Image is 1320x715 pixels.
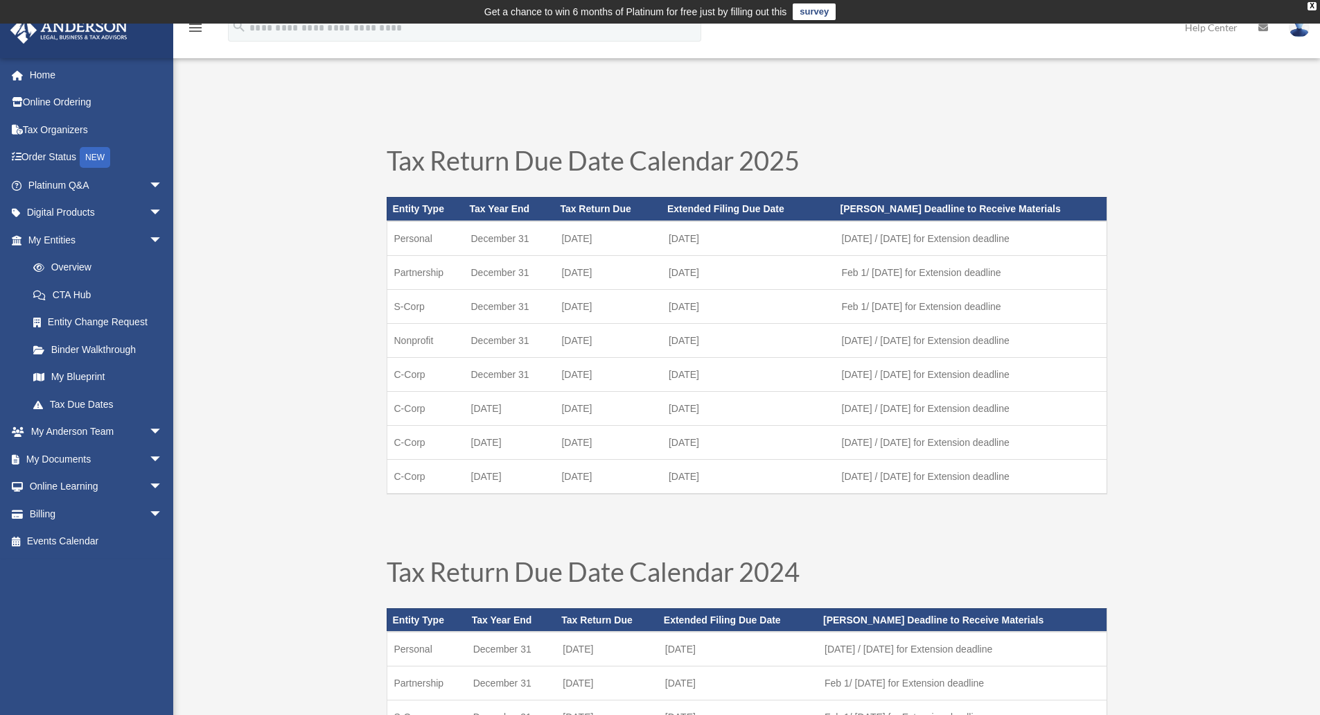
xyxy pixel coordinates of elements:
a: My Blueprint [19,363,184,391]
td: [DATE] [662,357,835,391]
td: C-Corp [387,391,464,425]
a: Platinum Q&Aarrow_drop_down [10,171,184,199]
a: survey [793,3,836,20]
td: [DATE] [662,323,835,357]
h1: Tax Return Due Date Calendar 2024 [387,558,1107,592]
td: [DATE] [464,459,555,494]
td: December 31 [464,323,555,357]
div: NEW [80,147,110,168]
div: Get a chance to win 6 months of Platinum for free just by filling out this [484,3,787,20]
td: [DATE] / [DATE] for Extension deadline [818,632,1107,666]
td: S-Corp [387,289,464,323]
span: arrow_drop_down [149,418,177,447]
span: arrow_drop_down [149,171,177,200]
a: Events Calendar [10,528,184,555]
td: [DATE] [658,666,818,700]
td: Personal [387,632,466,666]
th: Entity Type [387,608,466,632]
td: [DATE] [662,425,835,459]
td: [DATE] / [DATE] for Extension deadline [835,323,1107,357]
a: Tax Due Dates [19,390,177,418]
a: Digital Productsarrow_drop_down [10,199,184,227]
div: close [1308,2,1317,10]
td: December 31 [466,632,556,666]
a: Online Learningarrow_drop_down [10,473,184,501]
td: [DATE] [554,391,662,425]
a: Order StatusNEW [10,144,184,172]
td: [DATE] [662,255,835,289]
td: [DATE] [554,255,662,289]
td: [DATE] [662,221,835,256]
a: menu [187,24,204,36]
td: [DATE] / [DATE] for Extension deadline [835,391,1107,425]
td: C-Corp [387,357,464,391]
td: C-Corp [387,459,464,494]
th: Tax Return Due [554,197,662,221]
a: My Anderson Teamarrow_drop_down [10,418,184,446]
span: arrow_drop_down [149,500,177,528]
td: Nonprofit [387,323,464,357]
td: December 31 [464,255,555,289]
img: User Pic [1289,17,1310,37]
td: Partnership [387,666,466,700]
span: arrow_drop_down [149,473,177,501]
a: Overview [19,254,184,282]
td: December 31 [464,221,555,256]
td: Partnership [387,255,464,289]
a: Billingarrow_drop_down [10,500,184,528]
td: [DATE] / [DATE] for Extension deadline [835,221,1107,256]
td: [DATE] [464,425,555,459]
td: [DATE] [662,391,835,425]
th: [PERSON_NAME] Deadline to Receive Materials [818,608,1107,632]
th: Entity Type [387,197,464,221]
td: December 31 [464,289,555,323]
a: Tax Organizers [10,116,184,144]
a: My Entitiesarrow_drop_down [10,226,184,254]
a: Entity Change Request [19,309,184,336]
a: CTA Hub [19,281,184,309]
td: [DATE] / [DATE] for Extension deadline [835,459,1107,494]
td: [DATE] [658,632,818,666]
th: Extended Filing Due Date [662,197,835,221]
td: Feb 1/ [DATE] for Extension deadline [835,289,1107,323]
th: Extended Filing Due Date [658,608,818,632]
td: Feb 1/ [DATE] for Extension deadline [818,666,1107,700]
img: Anderson Advisors Platinum Portal [6,17,132,44]
td: C-Corp [387,425,464,459]
td: [DATE] [556,632,658,666]
td: December 31 [464,357,555,391]
th: Tax Year End [466,608,556,632]
i: search [231,19,247,34]
a: Home [10,61,184,89]
span: arrow_drop_down [149,445,177,474]
td: [DATE] / [DATE] for Extension deadline [835,425,1107,459]
th: [PERSON_NAME] Deadline to Receive Materials [835,197,1107,221]
span: arrow_drop_down [149,226,177,255]
th: Tax Return Due [556,608,658,632]
td: December 31 [466,666,556,700]
a: Online Ordering [10,89,184,117]
td: [DATE] [554,459,662,494]
td: Personal [387,221,464,256]
td: Feb 1/ [DATE] for Extension deadline [835,255,1107,289]
td: [DATE] [662,289,835,323]
td: [DATE] [662,459,835,494]
td: [DATE] [554,425,662,459]
td: [DATE] [554,357,662,391]
h1: Tax Return Due Date Calendar 2025 [387,147,1107,180]
td: [DATE] [554,221,662,256]
a: Binder Walkthrough [19,336,184,363]
td: [DATE] / [DATE] for Extension deadline [835,357,1107,391]
a: My Documentsarrow_drop_down [10,445,184,473]
i: menu [187,19,204,36]
td: [DATE] [554,323,662,357]
span: arrow_drop_down [149,199,177,227]
td: [DATE] [556,666,658,700]
td: [DATE] [554,289,662,323]
th: Tax Year End [464,197,555,221]
td: [DATE] [464,391,555,425]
